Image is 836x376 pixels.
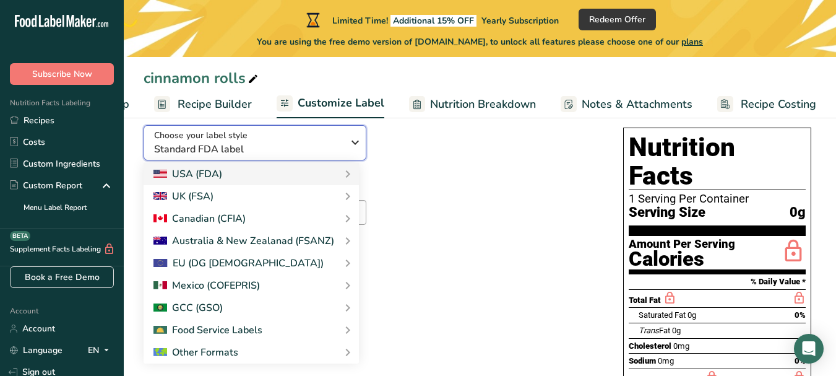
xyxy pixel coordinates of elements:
[153,211,246,226] div: Canadian (CFIA)
[390,15,476,27] span: Additional 15% OFF
[658,356,674,365] span: 0mg
[481,15,559,27] span: Yearly Subscription
[153,304,167,312] img: 2Q==
[629,238,735,250] div: Amount Per Serving
[257,35,703,48] span: You are using the free demo version of [DOMAIN_NAME], to unlock all features please choose one of...
[639,326,659,335] i: Trans
[153,323,262,338] div: Food Service Labels
[298,95,384,111] span: Customize Label
[629,205,705,221] span: Serving Size
[277,89,384,119] a: Customize Label
[582,96,692,113] span: Notes & Attachments
[629,250,735,268] div: Calories
[153,300,223,315] div: GCC (GSO)
[153,345,238,360] div: Other Formats
[629,356,656,365] span: Sodium
[154,90,252,118] a: Recipe Builder
[579,9,656,30] button: Redeem Offer
[153,234,334,248] div: Australia & New Zealanad (FSANZ)
[717,90,816,118] a: Recipe Costing
[154,142,343,157] span: Standard FDA label
[153,167,222,181] div: USA (FDA)
[10,231,30,241] div: BETA
[409,90,536,118] a: Nutrition Breakdown
[629,295,661,305] span: Total Fat
[629,133,806,190] h1: Nutrition Facts
[88,343,114,358] div: EN
[629,274,806,289] section: % Daily Value *
[10,266,114,288] a: Book a Free Demo
[741,96,816,113] span: Recipe Costing
[178,96,252,113] span: Recipe Builder
[639,326,670,335] span: Fat
[153,189,213,204] div: UK (FSA)
[430,96,536,113] span: Nutrition Breakdown
[561,90,692,118] a: Notes & Attachments
[629,193,806,205] div: 1 Serving Per Container
[304,12,559,27] div: Limited Time!
[10,339,62,361] a: Language
[10,63,114,85] button: Subscribe Now
[639,310,686,320] span: Saturated Fat
[10,179,82,192] div: Custom Report
[794,334,824,364] div: Open Intercom Messenger
[681,36,703,48] span: plans
[629,341,671,351] span: Cholesterol
[153,256,324,271] div: EU (DG [DEMOGRAPHIC_DATA])
[144,125,366,160] button: Choose your label style Standard FDA label
[32,68,92,81] span: Subscribe Now
[589,13,645,26] span: Redeem Offer
[144,67,261,89] div: cinnamon rolls
[672,326,681,335] span: 0g
[673,341,689,351] span: 0mg
[153,278,260,293] div: Mexico (COFEPRIS)
[154,129,248,142] span: Choose your label style
[795,310,806,320] span: 0%
[790,205,806,221] span: 0g
[687,310,696,320] span: 0g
